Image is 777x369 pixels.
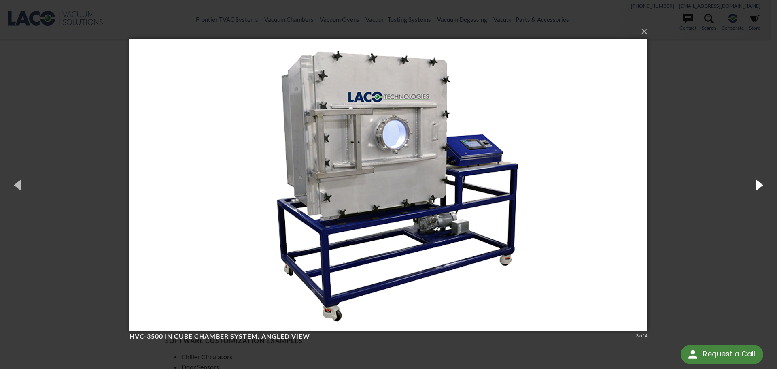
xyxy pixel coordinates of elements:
h4: HVC-3500 in Cube Chamber System, angled view [129,332,633,341]
button: × [132,23,650,41]
div: Request a Call [681,345,763,364]
div: 3 of 4 [636,332,647,339]
img: round button [686,348,699,361]
div: Request a Call [703,345,755,363]
img: HVC-3500 in Cube Chamber System, angled view [129,23,647,347]
button: Next (Right arrow key) [741,162,777,207]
